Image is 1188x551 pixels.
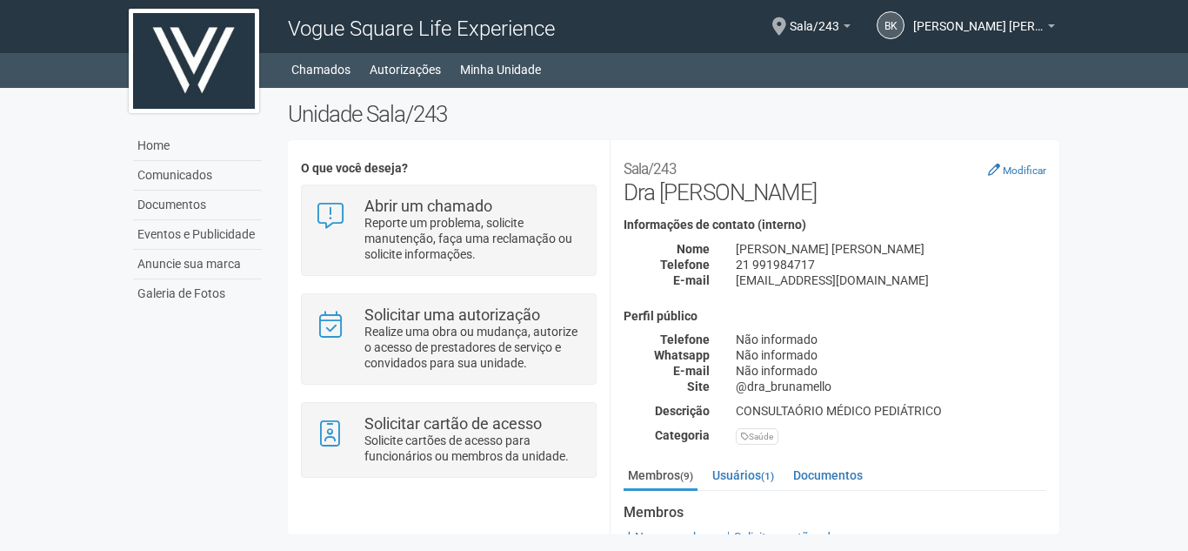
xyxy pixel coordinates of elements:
div: Não informado [723,347,1059,363]
a: Comunicados [133,161,262,191]
img: logo.jpg [129,9,259,113]
a: Anuncie sua marca [133,250,262,279]
strong: Descrição [655,404,710,418]
strong: Categoria [655,428,710,442]
a: Minha Unidade [460,57,541,82]
p: Reporte um problema, solicite manutenção, faça uma reclamação ou solicite informações. [364,215,583,262]
strong: Solicitar uma autorização [364,306,540,324]
strong: Nome [677,242,710,256]
strong: Telefone [660,258,710,272]
h4: Informações de contato (interno) [624,218,1046,232]
div: @dra_brunamello [723,379,1059,394]
strong: Membros [624,505,1046,521]
strong: Solicitar cartão de acesso [364,414,542,433]
a: Membros(9) [624,462,697,491]
span: Vogue Square Life Experience [288,17,555,41]
small: (9) [680,470,693,482]
a: Documentos [789,462,867,488]
strong: E-mail [673,273,710,287]
span: Bruna Kabbaz de Mello Vieira [913,3,1044,33]
strong: Abrir um chamado [364,197,492,215]
h2: Dra [PERSON_NAME] [624,153,1046,205]
p: Solicite cartões de acesso para funcionários ou membros da unidade. [364,433,583,464]
a: BK [877,11,904,39]
a: Solicitar cartão de acesso Solicite cartões de acesso para funcionários ou membros da unidade. [315,416,582,464]
div: Não informado [723,332,1059,347]
div: CONSULTAÓRIO MÉDICO PEDIÁTRICO [723,403,1059,419]
p: Realize uma obra ou mudança, autorize o acesso de prestadores de serviço e convidados para sua un... [364,324,583,371]
a: Chamados [291,57,350,82]
a: Documentos [133,191,262,220]
div: Não informado [723,363,1059,379]
div: Saúde [736,428,778,445]
a: Abrir um chamado Reporte um problema, solicite manutenção, faça uma reclamação ou solicite inform... [315,198,582,262]
a: Solicitar cartões de acesso [723,530,878,544]
a: Usuários(1) [708,462,778,488]
a: Autorizações [370,57,441,82]
a: Novo membro [624,530,711,544]
a: Modificar [988,163,1046,177]
small: Modificar [1003,165,1046,177]
div: 21 991984717 [723,257,1059,272]
h4: Perfil público [624,310,1046,323]
a: Galeria de Fotos [133,279,262,308]
small: (1) [761,470,774,482]
strong: Site [687,380,710,393]
a: Home [133,131,262,161]
a: [PERSON_NAME] [PERSON_NAME] [913,22,1055,36]
a: Eventos e Publicidade [133,220,262,250]
div: [PERSON_NAME] [PERSON_NAME] [723,241,1059,257]
span: Sala/243 [790,3,839,33]
a: Solicitar uma autorização Realize uma obra ou mudança, autorize o acesso de prestadores de serviç... [315,307,582,371]
h4: O que você deseja? [301,162,596,175]
div: [EMAIL_ADDRESS][DOMAIN_NAME] [723,272,1059,288]
h2: Unidade Sala/243 [288,101,1059,127]
small: Sala/243 [624,160,677,178]
strong: Whatsapp [654,348,710,362]
a: Sala/243 [790,22,851,36]
strong: E-mail [673,364,710,378]
strong: Telefone [660,333,710,346]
